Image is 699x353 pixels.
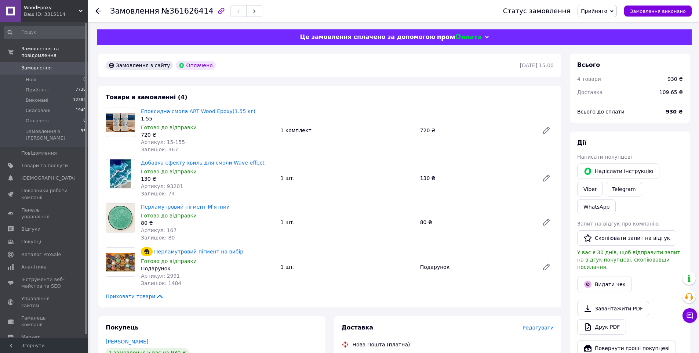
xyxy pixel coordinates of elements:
[577,139,586,146] span: Дії
[161,7,214,15] span: №361626414
[682,308,697,323] button: Чат з покупцем
[577,154,632,160] span: Написати покупцеві
[21,65,52,71] span: Замовлення
[539,215,554,230] a: Редагувати
[106,253,135,271] img: Перламутровий пігмент на вибір
[21,295,68,309] span: Управління сайтом
[141,169,197,174] span: Готово до відправки
[141,139,185,145] span: Артикул: 15-155
[21,315,68,328] span: Гаманець компанії
[523,325,554,331] span: Редагувати
[277,262,417,272] div: 1 шт.
[577,221,659,227] span: Запит на відгук про компанію
[630,8,686,14] span: Замовлення виконано
[141,108,255,114] a: Епоксидна смола ART Wood Epoxy(1.55 кг)
[503,7,571,15] div: Статус замовлення
[24,11,88,18] div: Ваш ID: 3315114
[4,26,87,39] input: Пошук
[581,8,607,14] span: Прийнято
[21,175,76,181] span: [DEMOGRAPHIC_DATA]
[300,33,435,40] span: Це замовлення сплачено за допомогою
[21,187,68,201] span: Показники роботи компанії
[26,118,49,124] span: Оплачені
[277,217,417,227] div: 1 шт.
[141,191,175,197] span: Залишок: 74
[73,97,86,104] span: 12382
[141,147,178,152] span: Залишок: 367
[21,162,68,169] span: Товари та послуги
[21,251,61,258] span: Каталог ProSale
[141,125,197,130] span: Готово до відправки
[106,293,164,300] span: Приховати товари
[21,150,57,156] span: Повідомлення
[141,175,274,183] div: 130 ₴
[577,109,625,115] span: Всього до сплати
[21,264,47,270] span: Аналітика
[21,276,68,289] span: Інструменти веб-майстра та SEO
[417,217,536,227] div: 80 ₴
[106,61,173,70] div: Замовлення з сайту
[141,160,265,166] a: Добавка ефекту хвиль для смоли Wave-effect
[351,341,412,348] div: Нова Пошта (платна)
[21,226,40,233] span: Відгуки
[666,109,683,115] b: 930 ₴
[106,203,135,232] img: Перламутровий пігмент М'ятний
[141,183,183,189] span: Артикул: 93201
[106,113,135,132] img: Епоксидна смола ART Wood Epoxy(1.55 кг)
[539,171,554,185] a: Редагувати
[176,61,215,70] div: Оплачено
[81,128,86,141] span: 35
[417,173,536,183] div: 130 ₴
[141,265,274,272] div: Подарунок
[437,34,481,41] img: evopay logo
[83,118,86,124] span: 0
[95,7,101,15] div: Повернутися назад
[21,334,40,341] span: Маркет
[577,61,600,68] span: Всього
[106,94,188,101] span: Товари в замовленні (4)
[141,273,180,279] span: Артикул: 2991
[141,219,274,227] div: 80 ₴
[577,301,649,316] a: Завантажити PDF
[417,125,536,136] div: 720 ₴
[26,76,36,83] span: Нові
[110,7,159,15] span: Замовлення
[141,280,181,286] span: Залишок: 1484
[106,339,148,345] a: [PERSON_NAME]
[539,260,554,274] a: Редагувати
[577,163,659,179] button: Надіслати інструкцію
[26,107,51,114] span: Скасовані
[24,4,79,11] span: WoodEpoxy
[83,76,86,83] span: 0
[342,324,374,331] span: Доставка
[577,249,680,270] span: У вас є 30 днів, щоб відправити запит на відгук покупцеві, скопіювавши посилання.
[141,227,176,233] span: Артикул: 167
[110,159,131,188] img: Добавка ефекту хвиль для смоли Wave-effect
[577,89,602,95] span: Доставка
[26,87,48,93] span: Прийняті
[154,249,243,255] a: Перламутровий пігмент на вибір
[141,213,197,219] span: Готово до відправки
[606,182,642,197] a: Telegram
[141,258,197,264] span: Готово до відправки
[21,46,88,59] span: Замовлення та повідомлення
[141,115,274,122] div: 1.55
[141,131,274,138] div: 720 ₴
[667,75,683,83] div: 930 ₴
[539,123,554,138] a: Редагувати
[577,230,676,246] button: Скопіювати запит на відгук
[21,238,41,245] span: Покупці
[21,207,68,220] span: Панель управління
[76,107,86,114] span: 1940
[655,84,687,100] div: 109.65 ₴
[577,199,616,214] a: WhatsApp
[577,319,626,335] a: Друк PDF
[417,262,536,272] div: Подарунок
[624,6,692,17] button: Замовлення виконано
[141,204,230,210] a: Перламутровий пігмент М'ятний
[26,128,81,141] span: Замовлення з [PERSON_NAME]
[577,277,632,292] button: Видати чек
[577,182,603,197] a: Viber
[26,97,48,104] span: Виконані
[106,324,139,331] span: Покупець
